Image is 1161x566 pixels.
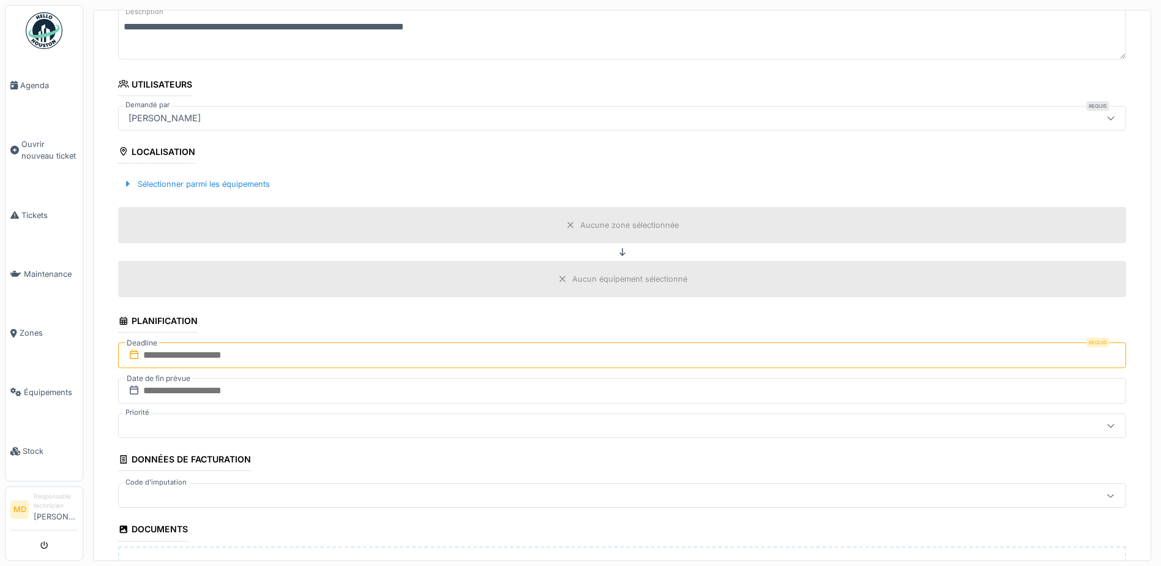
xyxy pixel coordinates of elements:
div: Responsable technicien [34,492,78,511]
label: Priorité [123,407,152,418]
a: Équipements [6,363,83,421]
span: Agenda [20,80,78,91]
a: Maintenance [6,244,83,303]
span: Maintenance [24,268,78,280]
span: Ouvrir nouveau ticket [21,138,78,162]
div: Données de facturation [118,450,251,471]
div: Requis [1086,101,1109,111]
div: Sélectionner parmi les équipements [118,176,275,192]
div: Aucun équipement sélectionné [572,273,687,285]
div: Requis [1086,338,1109,347]
span: Stock [23,445,78,457]
li: [PERSON_NAME] [34,492,78,527]
span: Zones [20,327,78,339]
label: Demandé par [123,100,172,110]
a: Tickets [6,186,83,244]
div: [PERSON_NAME] [124,111,206,125]
div: Documents [118,520,188,541]
label: Deadline [125,336,159,350]
a: Ouvrir nouveau ticket [6,115,83,186]
img: Badge_color-CXgf-gQk.svg [26,12,62,49]
div: Utilisateurs [118,75,192,96]
li: MD [10,500,29,519]
div: Aucune zone sélectionnée [580,219,679,231]
span: Tickets [21,209,78,221]
div: Localisation [118,143,195,164]
label: Date de fin prévue [125,372,192,385]
a: Stock [6,422,83,481]
span: Équipements [24,387,78,398]
a: MD Responsable technicien[PERSON_NAME] [10,492,78,530]
div: Planification [118,312,198,333]
label: Description [123,4,166,20]
label: Code d'imputation [123,477,189,488]
a: Zones [6,304,83,363]
a: Agenda [6,56,83,115]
